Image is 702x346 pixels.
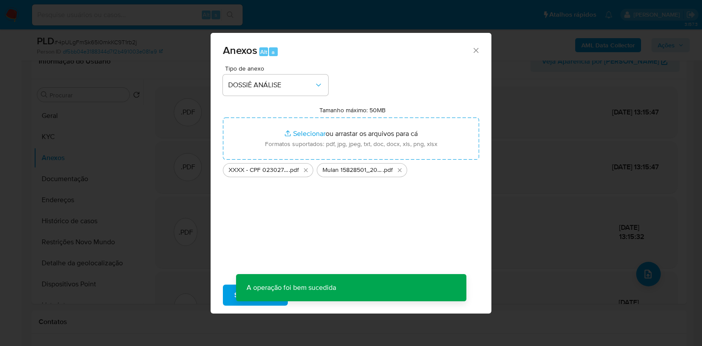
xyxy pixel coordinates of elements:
span: .pdf [289,166,299,175]
button: Fechar [472,46,480,54]
span: Mulan 15828501_2025_09_05_10_52_56 [322,166,383,175]
span: Anexos [223,43,257,58]
span: DOSSIÊ ANÁLISE [228,81,314,89]
span: Alt [260,48,267,56]
button: DOSSIÊ ANÁLISE [223,75,328,96]
button: Excluir Mulan 15828501_2025_09_05_10_52_56.pdf [394,165,405,175]
span: Tipo de anexo [225,65,330,71]
button: Excluir XXXX - CPF 02302725174 - CASSIO MURILO GONCALVES DE SOUSA.pdf [301,165,311,175]
span: XXXX - CPF 02302725174 - [PERSON_NAME] [229,166,289,175]
button: Subir arquivo [223,285,288,306]
label: Tamanho máximo: 50MB [319,106,386,114]
ul: Arquivos selecionados [223,160,479,177]
span: a [272,48,275,56]
span: Cancelar [303,285,331,305]
span: .pdf [383,166,393,175]
p: A operação foi bem sucedida [236,274,347,301]
span: Subir arquivo [234,285,276,305]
